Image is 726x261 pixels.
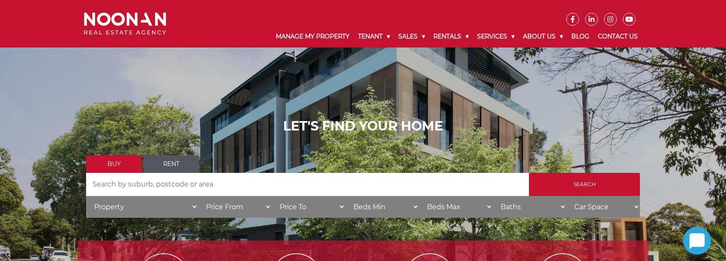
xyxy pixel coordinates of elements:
img: Noonan Real Estate Agency [84,12,166,35]
a: Manage My Property [272,26,354,47]
a: Services [473,26,519,47]
a: About Us [519,26,567,47]
a: Buy [86,155,142,173]
a: Contact Us [594,26,642,47]
a: Blog [567,26,594,47]
a: Tenant [354,26,394,47]
h1: LET'S FIND YOUR HOME [86,119,640,134]
input: Search by suburb, postcode or area [86,173,529,196]
a: Rent [143,155,199,173]
a: Sales [394,26,429,47]
input: Search [529,173,640,196]
a: Rentals [429,26,473,47]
